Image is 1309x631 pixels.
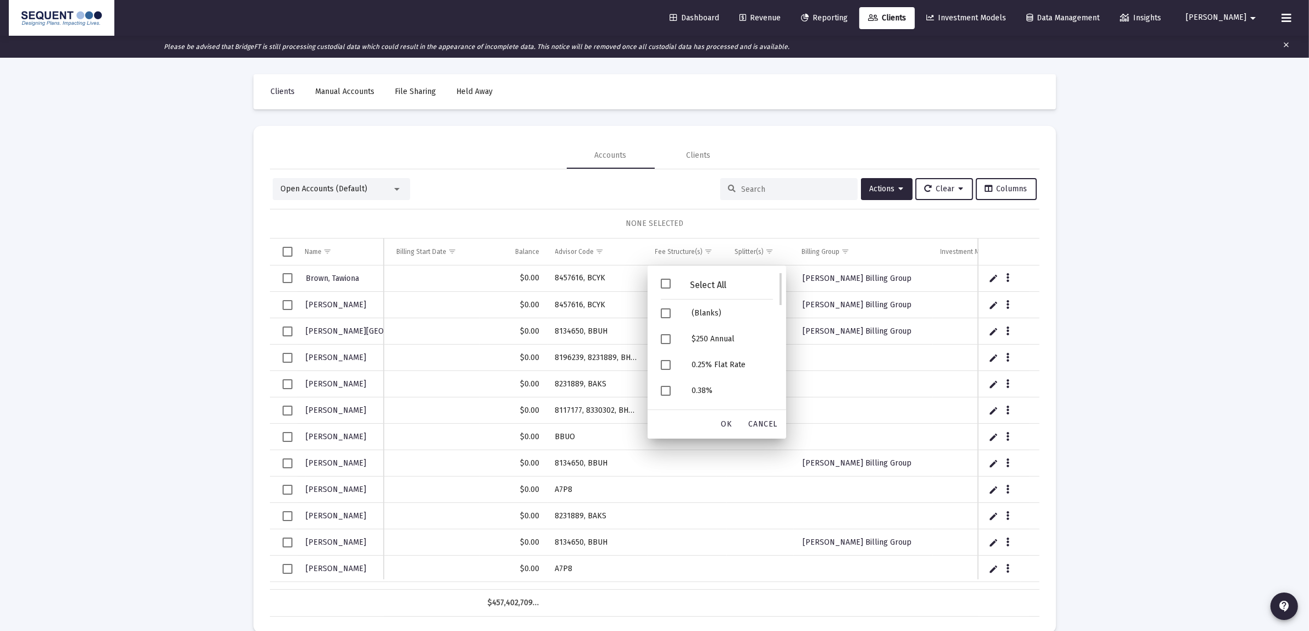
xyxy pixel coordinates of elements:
button: [PERSON_NAME] [1173,7,1273,29]
span: Revenue [739,13,781,23]
td: Column Advisor Code [548,239,648,265]
td: 8134650, BBUH [548,318,648,345]
td: $0.00 [480,292,547,318]
a: [PERSON_NAME] [305,429,368,445]
a: [PERSON_NAME][GEOGRAPHIC_DATA] [305,323,441,339]
span: [PERSON_NAME] Billing Group [803,300,912,309]
button: Actions [861,178,913,200]
a: [PERSON_NAME] [305,402,368,418]
div: Select row [283,511,292,521]
a: Edit [988,511,998,521]
a: [PERSON_NAME] [305,534,368,550]
div: Select row [283,273,292,283]
td: 8231889, BAKS [548,371,648,397]
td: 8117177, 8330302, BHWX [548,397,648,424]
td: $0.00 [480,582,547,608]
td: $0.00 [480,345,547,371]
td: $0.00 [480,503,547,529]
div: Clients [687,150,711,161]
button: Columns [976,178,1037,200]
td: 8196239, 8231889, BHWW [548,345,648,371]
span: [PERSON_NAME] [306,458,367,468]
a: [PERSON_NAME] Billing Group [802,323,913,339]
span: Investment Models [926,13,1006,23]
div: Investment Model [941,247,993,256]
td: $0.00 [480,529,547,556]
td: $0.00 [480,556,547,582]
div: Splitter(s) [734,247,764,256]
span: Dashboard [670,13,719,23]
div: Select row [283,353,292,363]
td: TD Ameritrade [238,582,305,608]
span: [PERSON_NAME] [306,511,367,521]
a: [PERSON_NAME] [305,481,368,497]
a: Revenue [731,7,789,29]
td: $0.00 [480,265,547,292]
button: Clear [915,178,973,200]
div: Select row [283,538,292,547]
div: Name [305,247,322,256]
a: Manual Accounts [307,81,384,103]
span: Held Away [457,87,493,96]
span: OK [721,419,732,429]
a: Clients [262,81,304,103]
div: Data grid [270,239,1040,617]
span: Show filter options for column 'Splitter(s)' [765,247,774,256]
div: Select all [283,247,292,257]
div: Select All [671,280,745,290]
span: [PERSON_NAME] Billing Group [803,274,912,283]
td: $0.00 [480,424,547,450]
div: NONE SELECTED [279,218,1031,229]
mat-icon: clear [1283,38,1291,55]
div: Select row [283,379,292,389]
div: (Blanks) [683,300,782,326]
td: Column Billing Group [794,239,933,265]
span: Open Accounts (Default) [281,184,368,193]
td: $0.00 [480,397,547,424]
span: Show filter options for column 'Advisor Code' [596,247,604,256]
span: [PERSON_NAME] [306,300,367,309]
span: Actions [870,184,904,193]
td: 8134650, BBUH [548,450,648,477]
div: Accounts [595,150,627,161]
a: Edit [988,353,998,363]
a: Investment Models [918,7,1015,29]
span: Clients [868,13,906,23]
a: [PERSON_NAME] [305,376,368,392]
span: [PERSON_NAME] Billing Group [803,326,912,336]
div: Select row [283,406,292,416]
div: Billing Start Date [396,247,446,256]
div: $250 Annual [683,326,782,352]
a: Clients [859,7,915,29]
span: Cancel [749,419,777,429]
a: [PERSON_NAME] [305,297,368,313]
a: Edit [988,326,998,336]
span: Show filter options for column 'Billing Group' [841,247,849,256]
span: Show filter options for column 'Billing Start Date' [448,247,456,256]
div: OK [709,414,744,434]
td: $0.00 [480,371,547,397]
span: Brown, Tawiona [306,274,360,283]
a: Edit [988,538,998,547]
div: Select row [283,326,292,336]
td: $0.00 [480,450,547,477]
div: Select row [283,432,292,442]
a: Edit [988,406,998,416]
a: [PERSON_NAME] Billing Group [802,270,913,286]
mat-icon: arrow_drop_down [1246,7,1260,29]
a: [PERSON_NAME] Billing Group [802,455,913,471]
div: 0.5% Flat Rate [683,403,782,429]
td: A7P8 [548,582,648,608]
td: A7P8 [548,556,648,582]
span: Columns [985,184,1028,193]
span: Manual Accounts [316,87,375,96]
td: 8231889, BAKS [548,503,648,529]
span: [PERSON_NAME][GEOGRAPHIC_DATA] [306,326,440,336]
mat-icon: contact_support [1278,600,1291,613]
input: Search [742,185,849,194]
a: Edit [988,379,998,389]
a: [PERSON_NAME] Billing Group [802,534,913,550]
span: [PERSON_NAME] [1186,13,1246,23]
i: Please be advised that BridgeFT is still processing custodial data which could result in the appe... [164,43,789,51]
a: Held Away [448,81,502,103]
